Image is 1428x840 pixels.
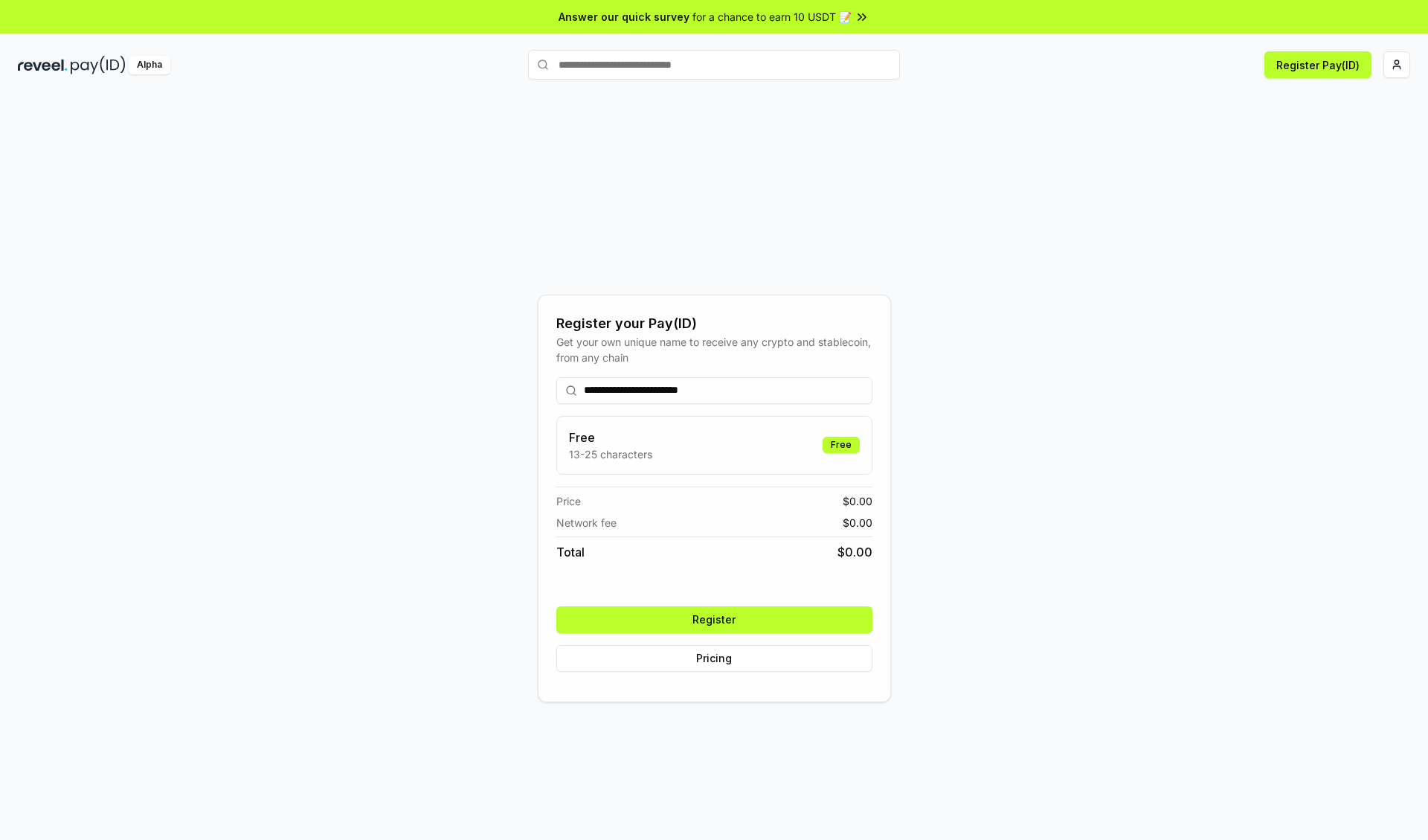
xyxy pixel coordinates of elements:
[823,437,860,453] div: Free
[71,56,126,74] img: pay_id
[569,429,652,446] h3: Free
[569,446,652,462] p: 13-25 characters
[556,334,872,365] div: Get your own unique name to receive any crypto and stablecoin, from any chain
[837,543,872,561] span: $ 0.00
[556,543,585,561] span: Total
[556,606,872,633] button: Register
[129,56,170,74] div: Alpha
[556,645,872,672] button: Pricing
[1264,51,1371,78] button: Register Pay(ID)
[18,56,68,74] img: reveel_dark
[556,493,581,509] span: Price
[556,313,872,334] div: Register your Pay(ID)
[843,493,872,509] span: $ 0.00
[559,9,689,25] span: Answer our quick survey
[843,515,872,530] span: $ 0.00
[692,9,852,25] span: for a chance to earn 10 USDT 📝
[556,515,617,530] span: Network fee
